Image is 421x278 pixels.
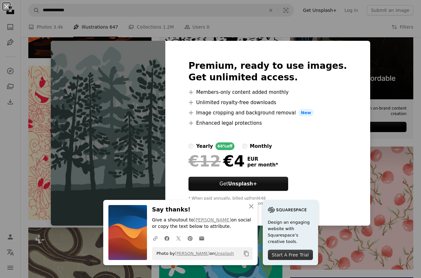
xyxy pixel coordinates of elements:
div: Start A Free Trial [268,250,313,260]
a: [PERSON_NAME] [194,217,231,222]
p: Give a shoutout to on social or copy the text below to attribute. [152,217,252,230]
div: €4 [188,153,245,169]
input: yearly66%off [188,144,194,149]
div: yearly [196,142,213,150]
span: €12 [188,153,221,169]
li: Members-only content added monthly [188,88,347,96]
span: Design an engaging website with Squarespace’s creative tools. [268,219,313,245]
li: Image cropping and background removal [188,109,347,117]
span: per month * [247,162,278,168]
a: [PERSON_NAME] [175,251,210,256]
a: Unsplash [215,251,234,256]
div: 66% off [215,142,234,150]
button: GetUnsplash+ [188,177,288,191]
h2: Premium, ready to use images. Get unlimited access. [188,60,347,83]
h3: Say thanks! [152,205,252,214]
span: EUR [247,156,278,162]
a: Share on Pinterest [184,232,196,245]
a: Design an engaging website with Squarespace’s creative tools.Start A Free Trial [263,200,318,265]
button: Copy to clipboard [241,248,252,259]
li: Enhanced legal protections [188,119,347,127]
input: monthly [242,144,247,149]
a: Share on Twitter [173,232,184,245]
img: file-1705255347840-230a6ab5bca9image [268,205,307,215]
span: New [298,109,314,117]
a: Share over email [196,232,207,245]
a: Share on Facebook [161,232,173,245]
span: Photo by on [153,248,234,259]
div: * When paid annually, billed upfront €48 Taxes where applicable. Renews automatically. Cancel any... [188,196,347,206]
img: premium_vector-1718320828021-86f0dab51c05 [51,41,165,226]
div: monthly [250,142,272,150]
li: Unlimited royalty-free downloads [188,99,347,106]
strong: Unsplash+ [228,181,257,187]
